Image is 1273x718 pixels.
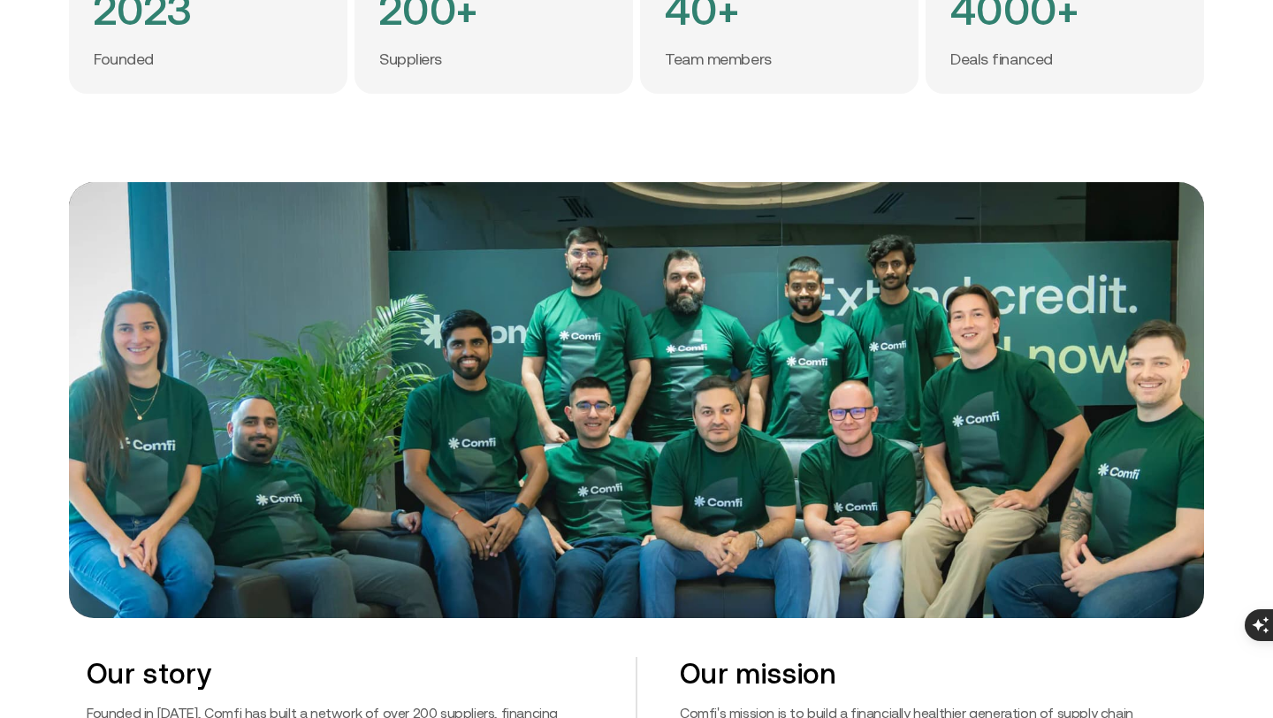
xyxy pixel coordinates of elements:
p: Deals financed [950,50,1053,70]
p: Team members [665,50,772,70]
p: Founded [94,50,154,70]
img: team [69,182,1204,617]
h2: Our story [87,657,593,691]
p: Suppliers [379,50,442,70]
h2: Our mission [680,657,1186,691]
